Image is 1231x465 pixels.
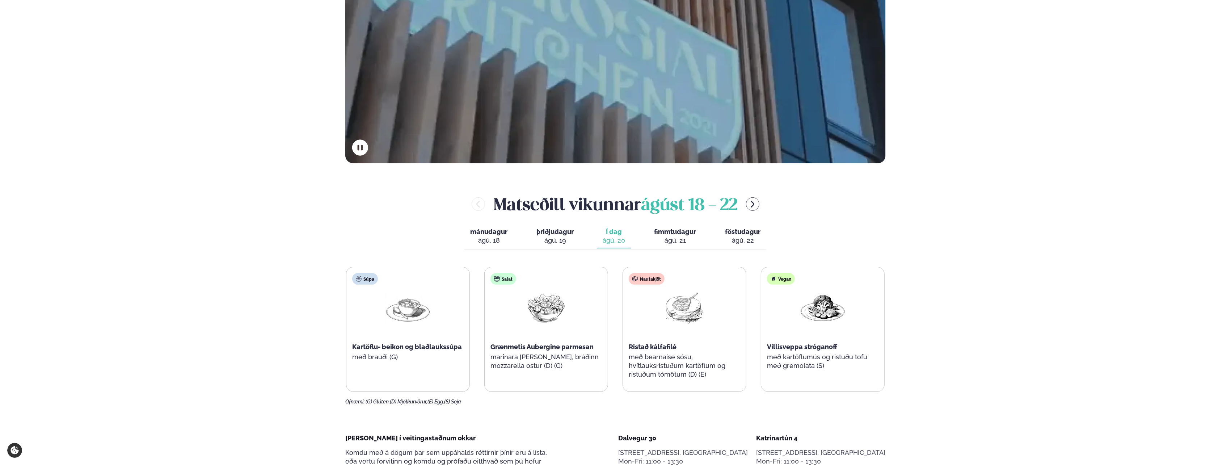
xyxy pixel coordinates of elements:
button: fimmtudagur ágú. 21 [648,225,702,248]
div: ágú. 21 [654,236,696,245]
img: salad.svg [494,276,500,282]
p: [STREET_ADDRESS], [GEOGRAPHIC_DATA] [756,448,886,457]
span: Ofnæmi: [345,399,364,405]
button: mánudagur ágú. 18 [464,225,513,248]
div: ágú. 19 [536,236,574,245]
p: með bearnaise sósu, hvítlauksristuðum kartöflum og ristuðum tómötum (D) (E) [629,353,740,379]
span: [PERSON_NAME] í veitingastaðnum okkar [345,434,476,442]
span: mánudagur [470,228,507,235]
p: með kartöflumús og ristuðu tofu með gremolata (S) [767,353,878,370]
p: með brauði (G) [352,353,464,361]
button: menu-btn-right [746,197,759,211]
button: menu-btn-left [472,197,485,211]
span: (S) Soja [444,399,461,405]
img: Salad.png [523,290,569,324]
img: Soup.png [385,290,431,324]
div: Vegan [767,273,795,285]
div: ágú. 20 [603,236,625,245]
p: [STREET_ADDRESS], [GEOGRAPHIC_DATA] [618,448,748,457]
img: beef.svg [632,276,638,282]
a: Cookie settings [7,443,22,458]
span: (G) Glúten, [366,399,390,405]
div: Súpa [352,273,378,285]
span: Grænmetis Aubergine parmesan [490,343,594,351]
button: Í dag ágú. 20 [597,225,631,248]
div: Nautakjöt [629,273,665,285]
button: föstudagur ágú. 22 [719,225,766,248]
div: Dalvegur 30 [618,434,748,443]
img: Vegan.png [800,290,846,324]
div: ágú. 18 [470,236,507,245]
span: fimmtudagur [654,228,696,235]
img: Vegan.svg [771,276,776,282]
div: Katrínartún 4 [756,434,886,443]
span: þriðjudagur [536,228,574,235]
span: (E) Egg, [427,399,444,405]
span: Villisveppa stróganoff [767,343,837,351]
h2: Matseðill vikunnar [494,192,737,216]
span: Ristað kálfafilé [629,343,676,351]
span: ágúst 18 - 22 [641,198,737,214]
div: Salat [490,273,516,285]
span: Kartöflu- beikon og blaðlaukssúpa [352,343,462,351]
img: Lamb-Meat.png [661,290,708,324]
button: þriðjudagur ágú. 19 [531,225,579,248]
img: soup.svg [356,276,362,282]
span: Í dag [603,227,625,236]
div: ágú. 22 [725,236,760,245]
p: marinara [PERSON_NAME], bráðinn mozzarella ostur (D) (G) [490,353,602,370]
span: föstudagur [725,228,760,235]
span: (D) Mjólkurvörur, [390,399,427,405]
